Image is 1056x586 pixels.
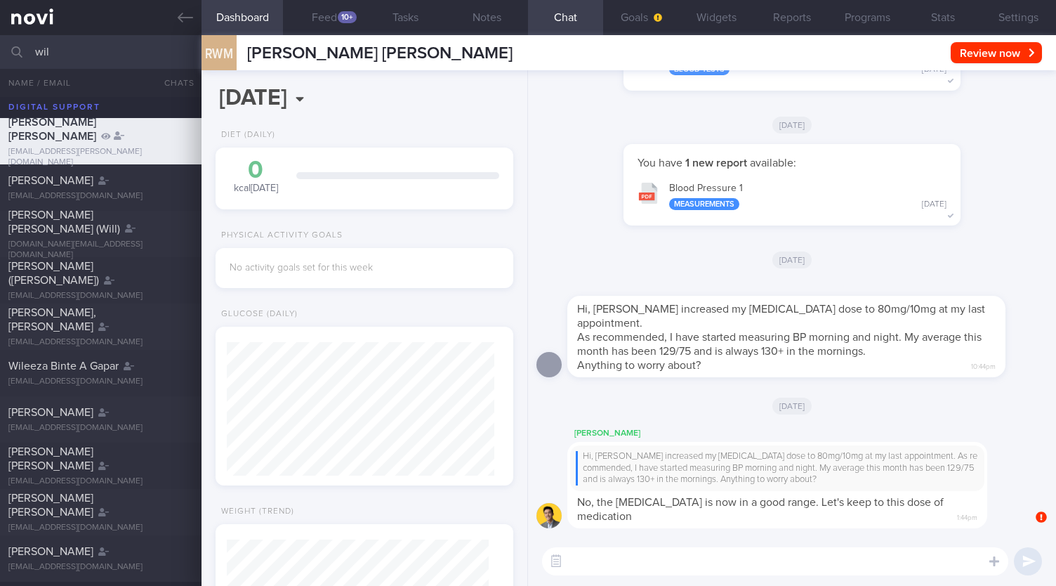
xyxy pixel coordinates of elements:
[951,42,1042,63] button: Review now
[216,507,294,517] div: Weight (Trend)
[247,45,513,62] span: [PERSON_NAME] [PERSON_NAME]
[631,174,953,218] button: Blood Pressure 1 Measurements [DATE]
[682,157,750,169] strong: 1 new report
[8,291,193,301] div: [EMAIL_ADDRESS][DOMAIN_NAME]
[230,262,499,275] div: No activity goals set for this week
[230,158,282,195] div: kcal [DATE]
[669,198,739,210] div: Measurements
[8,546,93,557] span: [PERSON_NAME]
[772,117,812,134] span: [DATE]
[669,183,946,211] div: Blood Pressure 1
[8,523,193,533] div: [EMAIL_ADDRESS][DOMAIN_NAME]
[216,309,298,320] div: Glucose (Daily)
[971,358,996,372] span: 10:44pm
[8,493,93,518] span: [PERSON_NAME] [PERSON_NAME]
[8,191,193,202] div: [EMAIL_ADDRESS][DOMAIN_NAME]
[567,425,1029,442] div: [PERSON_NAME]
[8,307,96,332] span: [PERSON_NAME], [PERSON_NAME]
[577,497,944,522] span: No, the [MEDICAL_DATA] is now in a good range. Let's keep to this dose of medication
[8,377,193,387] div: [EMAIL_ADDRESS][DOMAIN_NAME]
[8,423,193,434] div: [EMAIL_ADDRESS][DOMAIN_NAME]
[8,209,120,235] span: [PERSON_NAME] [PERSON_NAME] (Will)
[922,200,946,210] div: [DATE]
[577,304,985,329] span: Hi, [PERSON_NAME] increased my [MEDICAL_DATA] dose to 80mg/10mg at my last appointment.
[772,398,812,415] span: [DATE]
[957,509,977,523] span: 1:44pm
[8,240,193,261] div: [DOMAIN_NAME][EMAIL_ADDRESS][DOMAIN_NAME]
[8,476,193,487] div: [EMAIL_ADDRESS][DOMAIN_NAME]
[577,332,982,357] span: As recommended, I have started measuring BP morning and night. My average this month has been 129...
[230,158,282,183] div: 0
[8,175,93,186] span: [PERSON_NAME]
[8,446,93,471] span: [PERSON_NAME] [PERSON_NAME]
[8,360,119,372] span: Wileeza Binte A Gapar
[216,130,275,141] div: Diet (Daily)
[576,451,979,486] div: Hi, [PERSON_NAME] increased my [MEDICAL_DATA] dose to 80mg/10mg at my last appointment. As recomm...
[8,562,193,573] div: [EMAIL_ADDRESS][DOMAIN_NAME]
[198,27,240,81] div: RWM
[216,230,343,241] div: Physical Activity Goals
[8,407,93,418] span: [PERSON_NAME]
[338,11,357,23] div: 10+
[577,360,701,371] span: Anything to worry about?
[145,69,202,97] button: Chats
[8,147,193,168] div: [EMAIL_ADDRESS][PERSON_NAME][DOMAIN_NAME]
[8,337,193,348] div: [EMAIL_ADDRESS][DOMAIN_NAME]
[772,252,812,268] span: [DATE]
[8,117,96,142] span: [PERSON_NAME] [PERSON_NAME]
[638,156,946,170] p: You have available:
[8,261,99,286] span: [PERSON_NAME] ([PERSON_NAME])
